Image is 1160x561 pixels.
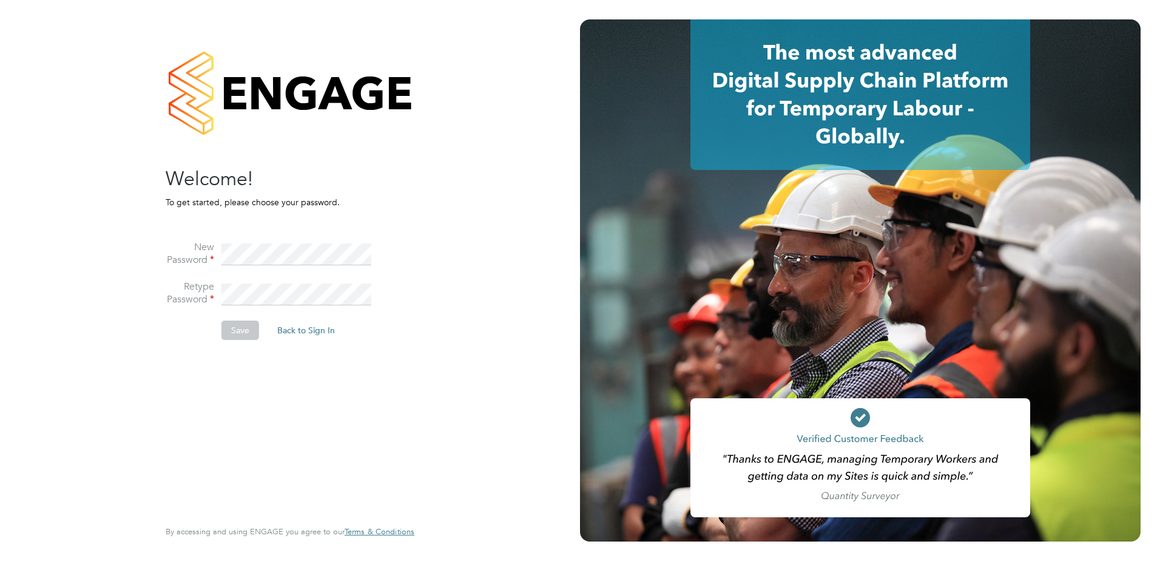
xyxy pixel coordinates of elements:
[166,280,214,306] label: Retype Password
[166,197,402,208] p: To get started, please choose your password.
[268,321,345,340] button: Back to Sign In
[221,321,259,340] button: Save
[166,166,402,192] h2: Welcome!
[345,526,414,537] span: Terms & Conditions
[166,526,414,537] span: By accessing and using ENGAGE you agree to our
[345,527,414,537] a: Terms & Conditions
[166,241,214,267] label: New Password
